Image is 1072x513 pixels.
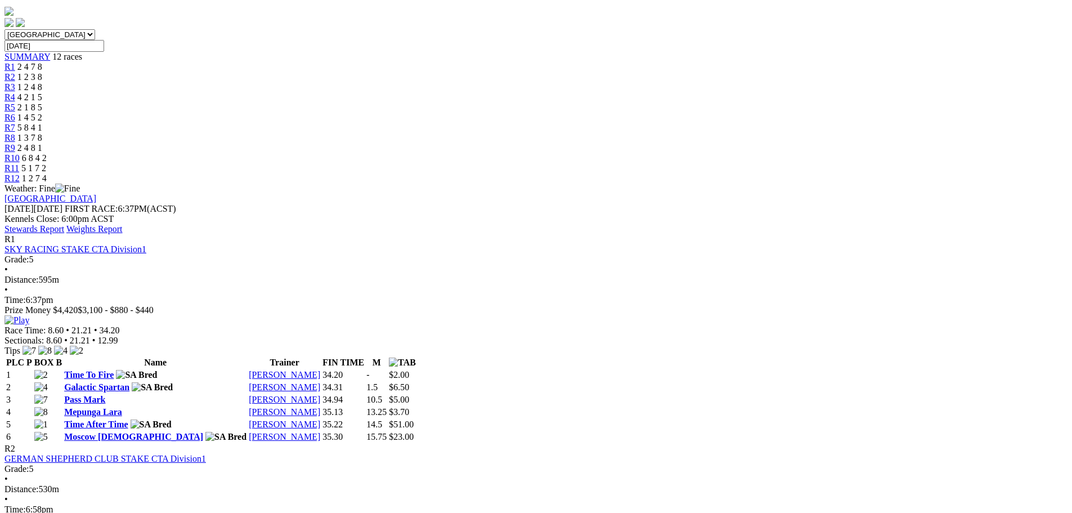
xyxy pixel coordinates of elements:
[6,358,24,367] span: PLC
[34,382,48,392] img: 4
[78,305,154,315] span: $3,100 - $880 - $440
[389,370,409,380] span: $2.00
[322,369,365,381] td: 34.20
[16,18,25,27] img: twitter.svg
[366,370,369,380] text: -
[5,82,15,92] a: R3
[64,382,129,392] a: Galactic Spartan
[5,474,8,484] span: •
[70,336,90,345] span: 21.21
[389,420,414,429] span: $51.00
[17,62,42,72] span: 2 4 7 8
[5,295,26,305] span: Time:
[71,325,92,335] span: 21.21
[248,357,321,368] th: Trainer
[5,234,15,244] span: R1
[5,143,15,153] span: R9
[22,173,47,183] span: 1 2 7 4
[389,432,414,441] span: $23.00
[34,420,48,430] img: 1
[5,214,1067,224] div: Kennels Close: 6:00pm ACST
[5,204,34,213] span: [DATE]
[5,464,1067,474] div: 5
[5,315,29,325] img: Play
[5,72,15,82] a: R2
[322,382,365,393] td: 34.31
[132,382,173,392] img: SA Bred
[5,275,38,284] span: Distance:
[366,432,387,441] text: 15.75
[249,395,320,404] a: [PERSON_NAME]
[5,173,20,183] a: R12
[249,370,320,380] a: [PERSON_NAME]
[366,407,387,417] text: 13.25
[5,92,15,102] span: R4
[389,382,409,392] span: $6.50
[249,382,320,392] a: [PERSON_NAME]
[64,420,128,429] a: Time After Time
[17,72,42,82] span: 1 2 3 8
[366,420,382,429] text: 14.5
[5,244,146,254] a: SKY RACING STAKE CTA Division1
[389,407,409,417] span: $3.70
[26,358,32,367] span: P
[97,336,118,345] span: 12.99
[34,395,48,405] img: 7
[5,255,1067,265] div: 5
[5,40,104,52] input: Select date
[116,370,157,380] img: SA Bred
[56,358,62,367] span: B
[66,224,123,234] a: Weights Report
[249,432,320,441] a: [PERSON_NAME]
[5,346,20,355] span: Tips
[131,420,172,430] img: SA Bred
[6,431,33,443] td: 6
[23,346,36,356] img: 7
[322,394,365,405] td: 34.94
[5,454,206,463] a: GERMAN SHEPHERD CLUB STAKE CTA Division1
[5,18,14,27] img: facebook.svg
[5,336,44,345] span: Sectionals:
[5,275,1067,285] div: 595m
[5,305,1067,315] div: Prize Money $4,420
[366,395,382,404] text: 10.5
[389,358,416,368] img: TAB
[5,123,15,132] a: R7
[5,325,46,335] span: Race Time:
[366,382,378,392] text: 1.5
[5,102,15,112] a: R5
[5,265,8,274] span: •
[5,163,19,173] span: R11
[17,102,42,112] span: 2 1 8 5
[5,133,15,142] a: R8
[54,346,68,356] img: 4
[5,484,38,494] span: Distance:
[6,394,33,405] td: 3
[34,432,48,442] img: 5
[48,325,64,335] span: 8.60
[5,494,8,504] span: •
[6,369,33,381] td: 1
[34,358,54,367] span: BOX
[65,204,176,213] span: 6:37PM(ACST)
[5,184,80,193] span: Weather: Fine
[46,336,62,345] span: 8.60
[366,357,387,368] th: M
[17,82,42,92] span: 1 2 4 8
[5,52,50,61] span: SUMMARY
[322,407,365,418] td: 35.13
[34,370,48,380] img: 2
[5,113,15,122] a: R6
[66,325,69,335] span: •
[322,431,365,443] td: 35.30
[5,204,62,213] span: [DATE]
[5,62,15,72] a: R1
[322,357,365,368] th: FIN TIME
[5,464,29,474] span: Grade:
[5,444,15,453] span: R2
[5,7,14,16] img: logo-grsa-white.png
